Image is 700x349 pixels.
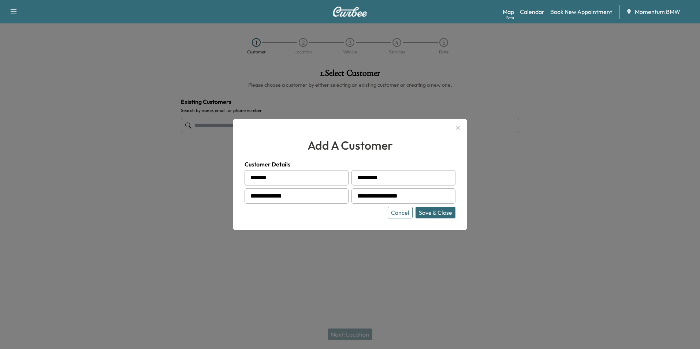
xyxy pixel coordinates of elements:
[332,7,368,17] img: Curbee Logo
[245,160,455,169] h4: Customer Details
[416,207,455,218] button: Save & Close
[506,15,514,20] div: Beta
[520,7,544,16] a: Calendar
[503,7,514,16] a: MapBeta
[388,207,413,218] button: Cancel
[550,7,612,16] a: Book New Appointment
[635,7,680,16] span: Momentum BMW
[245,136,455,154] h2: add a customer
